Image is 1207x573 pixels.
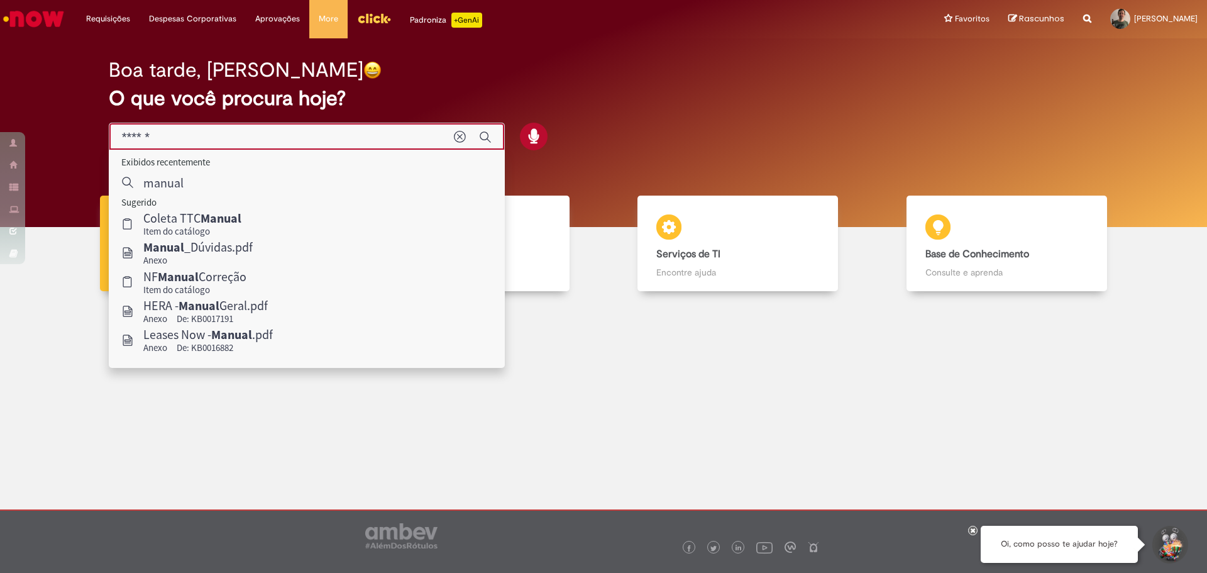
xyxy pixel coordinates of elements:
[656,248,720,260] b: Serviços de TI
[357,9,391,28] img: click_logo_yellow_360x200.png
[656,266,819,279] p: Encontre ajuda
[86,13,130,25] span: Requisições
[363,61,382,79] img: happy-face.png
[925,248,1029,260] b: Base de Conhecimento
[451,13,482,28] p: +GenAi
[365,523,438,548] img: logo_footer_ambev_rotulo_gray.png
[1008,13,1064,25] a: Rascunhos
[319,13,338,25] span: More
[686,545,692,552] img: logo_footer_facebook.png
[1150,526,1188,564] button: Iniciar Conversa de Suporte
[710,545,717,552] img: logo_footer_twitter.png
[149,13,236,25] span: Despesas Corporativas
[925,266,1088,279] p: Consulte e aprenda
[66,196,335,292] a: Tirar dúvidas Tirar dúvidas com Lupi Assist e Gen Ai
[981,526,1138,563] div: Oi, como posso te ajudar hoje?
[1134,13,1198,24] span: [PERSON_NAME]
[808,542,819,553] img: logo_footer_naosei.png
[873,196,1142,292] a: Base de Conhecimento Consulte e aprenda
[109,59,363,81] h2: Boa tarde, [PERSON_NAME]
[955,13,989,25] span: Favoritos
[785,542,796,553] img: logo_footer_workplace.png
[756,539,773,555] img: logo_footer_youtube.png
[736,545,742,552] img: logo_footer_linkedin.png
[109,87,1099,109] h2: O que você procura hoje?
[1,6,66,31] img: ServiceNow
[1019,13,1064,25] span: Rascunhos
[255,13,300,25] span: Aprovações
[603,196,873,292] a: Serviços de TI Encontre ajuda
[410,13,482,28] div: Padroniza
